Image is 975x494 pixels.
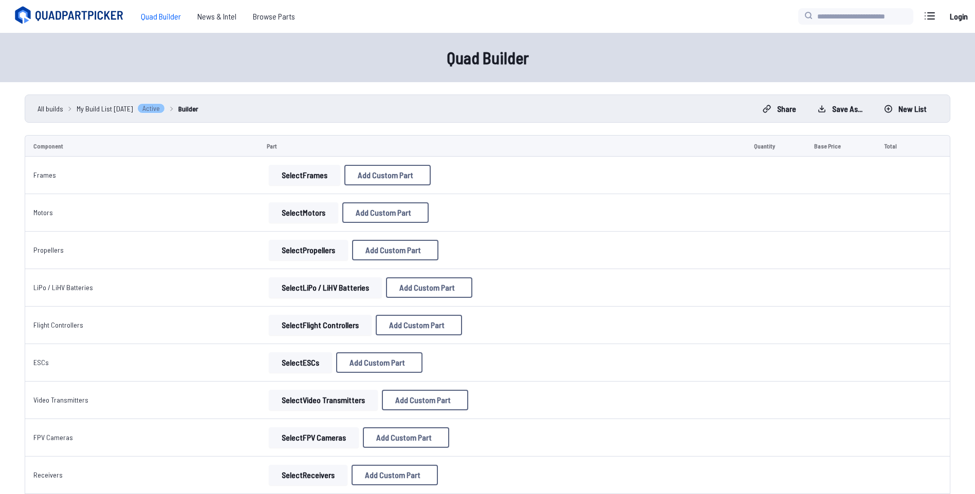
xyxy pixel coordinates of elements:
a: Login [946,6,971,27]
button: Save as... [809,101,871,117]
a: SelectPropellers [267,240,350,260]
button: Add Custom Part [382,390,468,410]
a: My Build List [DATE]Active [77,103,165,114]
a: Propellers [33,245,64,254]
button: Add Custom Part [336,352,422,373]
a: SelectESCs [267,352,334,373]
a: Builder [178,103,198,114]
a: Video Transmitters [33,395,88,404]
td: Quantity [746,135,806,157]
span: Add Custom Part [356,208,411,217]
a: Receivers [33,470,63,479]
span: Active [137,103,165,113]
button: Share [754,101,805,117]
button: SelectVideo Transmitters [269,390,378,410]
button: Add Custom Part [376,315,462,335]
a: SelectMotors [267,202,340,223]
span: Add Custom Part [365,471,420,479]
a: SelectLiPo / LiHV Batteries [267,277,384,298]
span: Add Custom Part [358,171,413,179]
a: Frames [33,170,56,179]
button: SelectFPV Cameras [269,427,359,448]
a: Motors [33,208,53,217]
a: LiPo / LiHV Batteries [33,283,93,292]
a: SelectFlight Controllers [267,315,374,335]
button: Add Custom Part [363,427,449,448]
button: New List [875,101,935,117]
a: Flight Controllers [33,320,83,329]
a: ESCs [33,358,49,367]
a: Quad Builder [133,6,189,27]
button: Add Custom Part [344,165,431,185]
button: SelectReceivers [269,465,347,485]
span: My Build List [DATE] [77,103,133,114]
span: Add Custom Part [389,321,445,329]
button: SelectPropellers [269,240,348,260]
a: Browse Parts [245,6,303,27]
td: Part [259,135,746,157]
span: Add Custom Part [395,396,451,404]
button: SelectFlight Controllers [269,315,372,335]
button: Add Custom Part [352,465,438,485]
a: All builds [38,103,63,114]
span: Add Custom Part [349,358,405,367]
span: Add Custom Part [399,283,455,292]
a: News & Intel [189,6,245,27]
a: SelectFPV Cameras [267,427,361,448]
td: Base Price [806,135,875,157]
button: Add Custom Part [352,240,438,260]
td: Total [876,135,923,157]
a: FPV Cameras [33,433,73,442]
button: SelectMotors [269,202,338,223]
button: Add Custom Part [342,202,429,223]
span: Add Custom Part [376,433,432,442]
button: SelectESCs [269,352,332,373]
a: SelectVideo Transmitters [267,390,380,410]
span: Add Custom Part [365,246,421,254]
button: Add Custom Part [386,277,472,298]
a: SelectReceivers [267,465,349,485]
td: Component [25,135,259,157]
button: SelectLiPo / LiHV Batteries [269,277,382,298]
button: SelectFrames [269,165,340,185]
a: SelectFrames [267,165,342,185]
h1: Quad Builder [159,45,817,70]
